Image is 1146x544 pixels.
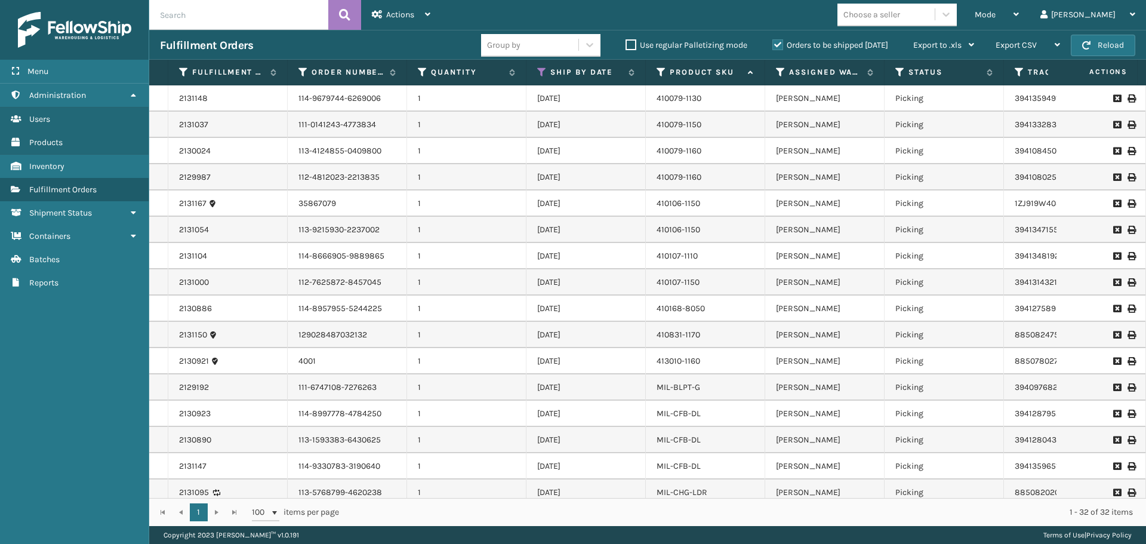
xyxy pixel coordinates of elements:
[765,269,885,296] td: [PERSON_NAME]
[1015,435,1071,445] a: 394128043250
[179,93,208,105] a: 2131148
[526,480,646,506] td: [DATE]
[288,296,407,322] td: 114-8957955-5244225
[765,112,885,138] td: [PERSON_NAME]
[164,526,299,544] p: Copyright 2023 [PERSON_NAME]™ v 1.0.191
[288,243,407,269] td: 114-8666905-9889865
[1015,356,1073,366] a: 885078027830
[657,435,701,445] a: MIL-CFB-DL
[1127,226,1135,234] i: Print Label
[885,348,1004,374] td: Picking
[288,401,407,427] td: 114-8997778-4784250
[885,480,1004,506] td: Picking
[288,348,407,374] td: 4001
[407,138,526,164] td: 1
[765,85,885,112] td: [PERSON_NAME]
[765,243,885,269] td: [PERSON_NAME]
[312,67,384,78] label: Order Number
[431,67,503,78] label: Quantity
[179,198,207,210] a: 2131167
[1015,251,1069,261] a: 394134819253
[1127,173,1135,182] i: Print Label
[1015,382,1072,392] a: 394097682560
[29,137,63,147] span: Products
[765,190,885,217] td: [PERSON_NAME]
[407,296,526,322] td: 1
[179,250,207,262] a: 2131104
[27,66,48,76] span: Menu
[550,67,623,78] label: Ship By Date
[407,85,526,112] td: 1
[1052,62,1135,82] span: Actions
[1015,277,1065,287] a: 394131432114
[996,40,1037,50] span: Export CSV
[885,401,1004,427] td: Picking
[657,487,707,497] a: MIL-CHG-LDR
[179,224,209,236] a: 2131054
[288,217,407,243] td: 113-9215930-2237002
[29,114,50,124] span: Users
[885,138,1004,164] td: Picking
[1113,252,1120,260] i: Request to Be Cancelled
[160,38,253,53] h3: Fulfillment Orders
[1127,199,1135,208] i: Print Label
[526,401,646,427] td: [DATE]
[1015,487,1073,497] a: 885082020779
[657,408,701,419] a: MIL-CFB-DL
[386,10,414,20] span: Actions
[179,171,211,183] a: 2129987
[1127,488,1135,497] i: Print Label
[1015,172,1069,182] a: 394108025010
[765,217,885,243] td: [PERSON_NAME]
[1127,94,1135,103] i: Print Label
[657,119,701,130] a: 410079-1150
[29,185,97,195] span: Fulfillment Orders
[526,348,646,374] td: [DATE]
[657,277,700,287] a: 410107-1150
[1086,531,1132,539] a: Privacy Policy
[1015,461,1068,471] a: 394135965104
[407,190,526,217] td: 1
[885,217,1004,243] td: Picking
[526,243,646,269] td: [DATE]
[1015,93,1069,103] a: 394135949185
[1127,410,1135,418] i: Print Label
[192,67,264,78] label: Fulfillment Order Id
[657,93,701,103] a: 410079-1130
[179,487,209,499] a: 2131095
[179,303,212,315] a: 2130886
[526,164,646,190] td: [DATE]
[1113,94,1120,103] i: Request to Be Cancelled
[29,254,60,265] span: Batches
[179,119,208,131] a: 2131037
[670,67,742,78] label: Product SKU
[288,85,407,112] td: 114-9679744-6269006
[1113,436,1120,444] i: Request to Be Cancelled
[407,480,526,506] td: 1
[1043,531,1085,539] a: Terms of Use
[975,10,996,20] span: Mode
[407,374,526,401] td: 1
[526,85,646,112] td: [DATE]
[765,401,885,427] td: [PERSON_NAME]
[407,112,526,138] td: 1
[885,85,1004,112] td: Picking
[526,217,646,243] td: [DATE]
[1127,252,1135,260] i: Print Label
[765,348,885,374] td: [PERSON_NAME]
[789,67,861,78] label: Assigned Warehouse
[190,503,208,521] a: 1
[1015,198,1091,208] a: 1ZJ919W40311510157
[1015,303,1068,314] a: 394127589591
[288,138,407,164] td: 113-4124855-0409800
[885,322,1004,348] td: Picking
[885,112,1004,138] td: Picking
[657,382,700,392] a: MIL-BLPT-G
[885,243,1004,269] td: Picking
[765,138,885,164] td: [PERSON_NAME]
[356,506,1133,518] div: 1 - 32 of 32 items
[765,164,885,190] td: [PERSON_NAME]
[772,40,888,50] label: Orders to be shipped [DATE]
[179,460,207,472] a: 2131147
[1113,357,1120,365] i: Request to Be Cancelled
